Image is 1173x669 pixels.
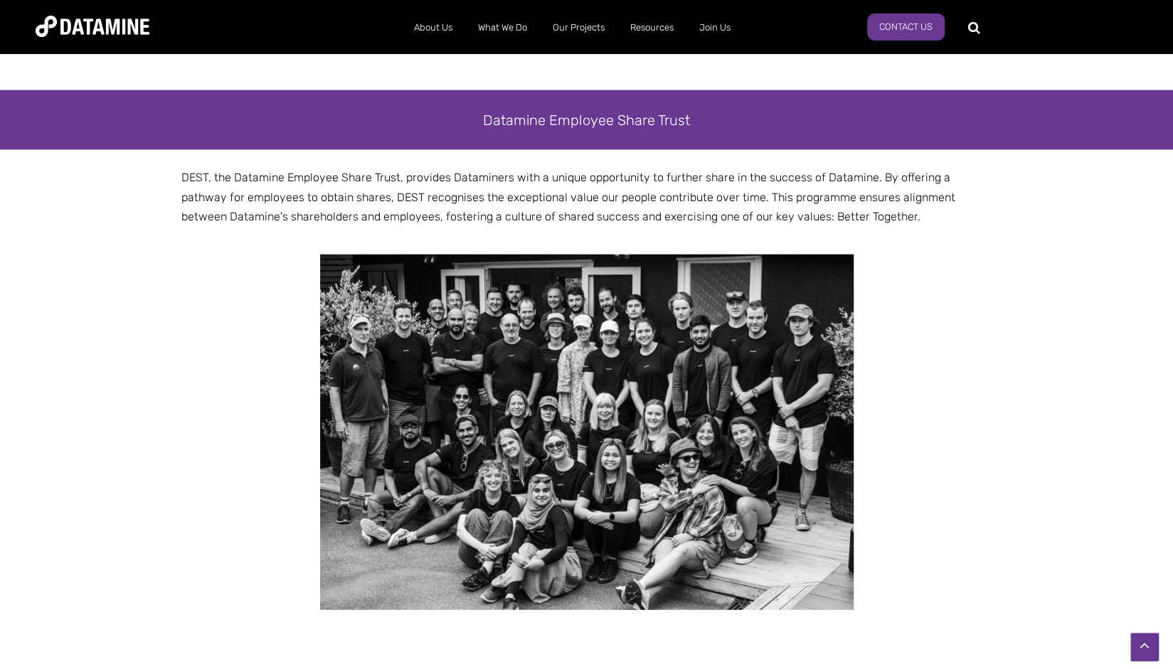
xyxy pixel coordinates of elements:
[540,9,617,46] a: Our Projects
[36,16,149,37] img: Datamine
[483,112,690,129] span: Datamine Employee Share Trust
[181,171,955,223] span: DEST, the Datamine Employee Share Trust, provides Dataminers with a unique opportunity to further...
[401,9,465,46] a: About Us
[320,255,854,610] img: BenjiPhoto Datamine BigGroupShot-1-2
[465,9,540,46] a: What We Do
[867,14,945,41] a: Contact Us
[617,9,686,46] a: Resources
[686,9,743,46] a: Join Us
